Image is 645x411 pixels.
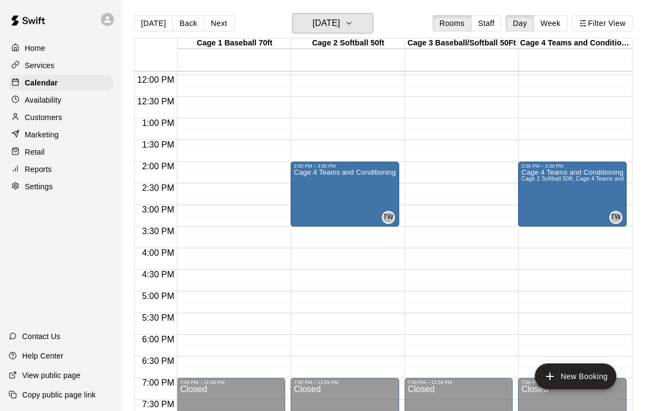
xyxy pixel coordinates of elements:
[506,15,534,31] button: Day
[25,43,45,54] p: Home
[25,95,62,105] p: Availability
[609,211,622,224] div: Taylor Wilhite
[9,144,113,160] a: Retail
[172,15,204,31] button: Back
[139,140,177,149] span: 1:30 PM
[291,162,399,227] div: 2:00 PM – 3:30 PM: Cage 4 Teams and Conditioning (No machine)
[291,38,405,49] div: Cage 2 Softball 50ft
[9,57,113,74] a: Services
[139,400,177,409] span: 7:30 PM
[572,15,633,31] button: Filter View
[22,350,63,361] p: Help Center
[22,331,61,342] p: Contact Us
[134,15,173,31] button: [DATE]
[139,205,177,214] span: 3:00 PM
[519,38,632,49] div: Cage 4 Teams and Condition Training
[312,16,340,31] h6: [DATE]
[139,313,177,322] span: 5:30 PM
[139,162,177,171] span: 2:00 PM
[535,363,616,389] button: add
[433,15,472,31] button: Rooms
[25,181,53,192] p: Settings
[139,183,177,193] span: 2:30 PM
[9,40,113,56] a: Home
[139,118,177,128] span: 1:00 PM
[139,356,177,366] span: 6:30 PM
[518,162,627,227] div: 2:00 PM – 3:30 PM: Cage 4 Teams and Conditioning (No machine)
[9,92,113,108] a: Availability
[382,211,395,224] div: Taylor Wilhite
[521,163,623,169] div: 2:00 PM – 3:30 PM
[294,163,396,169] div: 2:00 PM – 3:30 PM
[25,112,62,123] p: Customers
[178,38,291,49] div: Cage 1 Baseball 70ft
[180,380,282,385] div: 7:00 PM – 11:59 PM
[294,380,396,385] div: 7:00 PM – 11:59 PM
[25,147,45,157] p: Retail
[139,248,177,257] span: 4:00 PM
[534,15,568,31] button: Week
[139,227,177,236] span: 3:30 PM
[135,75,177,84] span: 12:00 PM
[383,212,393,223] span: TW
[139,270,177,279] span: 4:30 PM
[9,109,113,125] a: Customers
[614,211,622,224] span: Taylor Wilhite
[135,97,177,106] span: 12:30 PM
[22,370,80,381] p: View public page
[204,15,234,31] button: Next
[471,15,502,31] button: Staff
[9,75,113,91] a: Calendar
[9,161,113,177] a: Reports
[521,380,623,385] div: 7:00 PM – 11:59 PM
[139,378,177,387] span: 7:00 PM
[139,335,177,344] span: 6:00 PM
[405,38,519,49] div: Cage 3 Baseball/Softball 50Ft
[22,389,96,400] p: Copy public page link
[25,129,59,140] p: Marketing
[9,178,113,195] a: Settings
[25,77,58,88] p: Calendar
[9,127,113,143] a: Marketing
[25,60,55,71] p: Services
[610,212,621,223] span: TW
[139,291,177,301] span: 5:00 PM
[292,13,373,34] button: [DATE]
[408,380,510,385] div: 7:00 PM – 11:59 PM
[386,211,395,224] span: Taylor Wilhite
[25,164,52,175] p: Reports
